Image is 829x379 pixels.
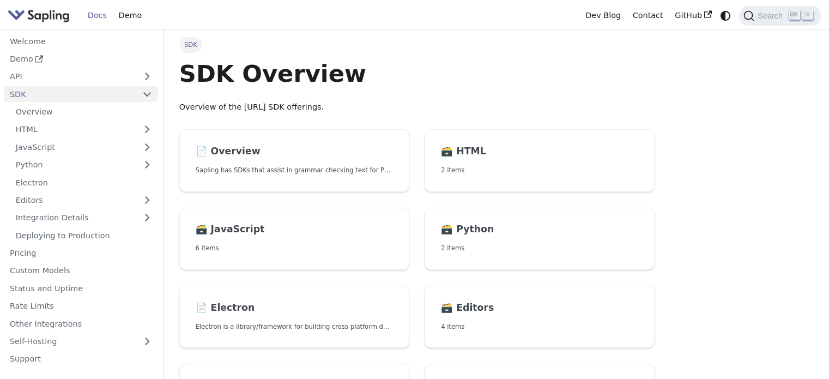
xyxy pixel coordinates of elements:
[10,104,158,120] a: Overview
[425,286,655,348] a: 🗃️ Editors4 items
[441,302,638,314] h2: Editors
[179,37,655,52] nav: Breadcrumbs
[4,334,158,350] a: Self-Hosting
[10,210,158,226] a: Integration Details
[10,175,158,190] a: Electron
[179,59,655,88] h1: SDK Overview
[669,7,717,24] a: GitHub
[579,7,626,24] a: Dev Blog
[425,208,655,270] a: 🗃️ Python2 items
[441,224,638,236] h2: Python
[739,6,821,26] button: Search (Ctrl+K)
[802,10,813,20] kbd: K
[136,86,158,102] button: Collapse sidebar category 'SDK'
[4,263,158,279] a: Custom Models
[136,69,158,85] button: Expand sidebar category 'API'
[754,11,789,20] span: Search
[4,69,136,85] a: API
[196,243,393,254] p: 6 items
[196,322,393,332] p: Electron is a library/framework for building cross-platform desktop apps with JavaScript, HTML, a...
[4,33,158,49] a: Welcome
[136,192,158,208] button: Expand sidebar category 'Editors'
[82,7,113,24] a: Docs
[8,8,74,23] a: Sapling.ai
[10,122,158,137] a: HTML
[4,86,136,102] a: SDK
[196,302,393,314] h2: Electron
[8,8,70,23] img: Sapling.ai
[10,227,158,243] a: Deploying to Production
[179,37,202,52] span: SDK
[179,101,655,114] p: Overview of the [URL] SDK offerings.
[4,280,158,296] a: Status and Uptime
[4,316,158,332] a: Other Integrations
[441,165,638,176] p: 2 items
[179,129,409,192] a: 📄️ OverviewSapling has SDKs that assist in grammar checking text for Python and JavaScript, and a...
[4,351,158,367] a: Support
[10,192,136,208] a: Editors
[4,298,158,314] a: Rate Limits
[441,243,638,254] p: 2 items
[196,224,393,236] h2: JavaScript
[196,165,393,176] p: Sapling has SDKs that assist in grammar checking text for Python and JavaScript, and an HTTP API ...
[4,51,158,67] a: Demo
[718,8,734,23] button: Switch between dark and light mode (currently system mode)
[441,322,638,332] p: 4 items
[113,7,148,24] a: Demo
[4,245,158,261] a: Pricing
[10,139,158,155] a: JavaScript
[425,129,655,192] a: 🗃️ HTML2 items
[441,146,638,158] h2: HTML
[179,208,409,270] a: 🗃️ JavaScript6 items
[179,286,409,348] a: 📄️ ElectronElectron is a library/framework for building cross-platform desktop apps with JavaScri...
[196,146,393,158] h2: Overview
[627,7,669,24] a: Contact
[10,157,158,173] a: Python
